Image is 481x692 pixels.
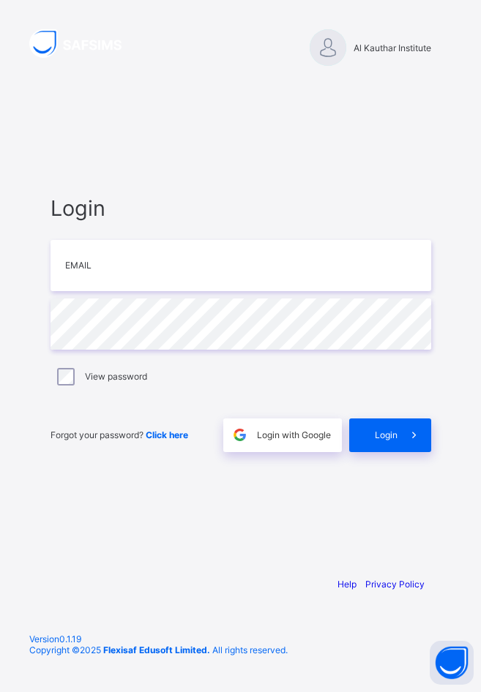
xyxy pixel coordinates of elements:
span: Forgot your password? [51,429,188,440]
strong: Flexisaf Edusoft Limited. [103,644,210,655]
a: Click here [146,429,188,440]
span: Login [375,429,398,440]
label: View password [85,371,147,382]
img: google.396cfc9801f0270233282035f929180a.svg [231,426,248,443]
span: Login [51,195,431,221]
span: Login with Google [257,429,331,440]
button: Open asap [430,641,474,685]
a: Help [338,579,357,590]
span: Copyright © 2025 All rights reserved. [29,644,288,655]
img: SAFSIMS Logo [29,29,139,58]
a: Privacy Policy [365,579,425,590]
span: Al Kauthar Institute [354,42,431,53]
span: Version 0.1.19 [29,633,452,644]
